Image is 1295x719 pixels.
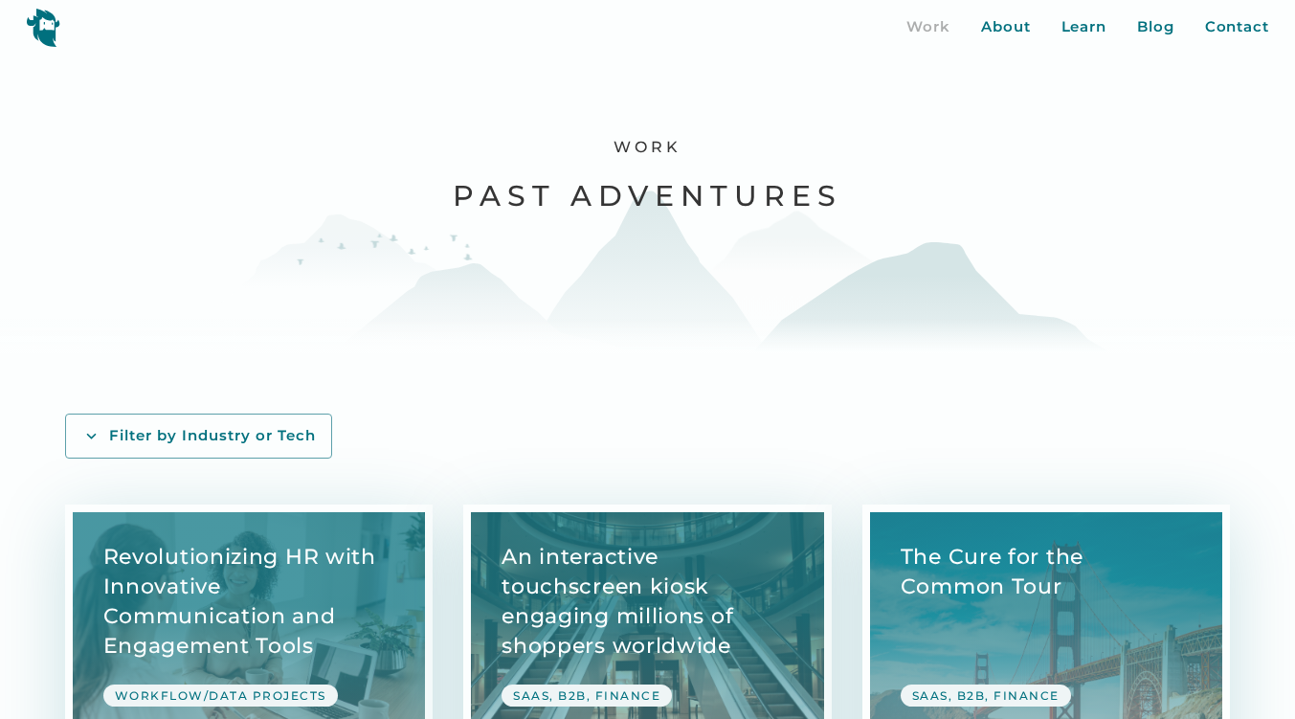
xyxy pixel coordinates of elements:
[65,414,332,459] a: Filter by Industry or Tech
[614,138,681,158] h1: Work
[26,8,60,47] img: yeti logo icon
[906,16,950,38] a: Work
[1061,16,1107,38] a: Learn
[1205,16,1269,38] a: Contact
[1137,16,1174,38] a: Blog
[981,16,1031,38] a: About
[453,177,842,214] h2: Past Adventures
[109,426,316,446] div: Filter by Industry or Tech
